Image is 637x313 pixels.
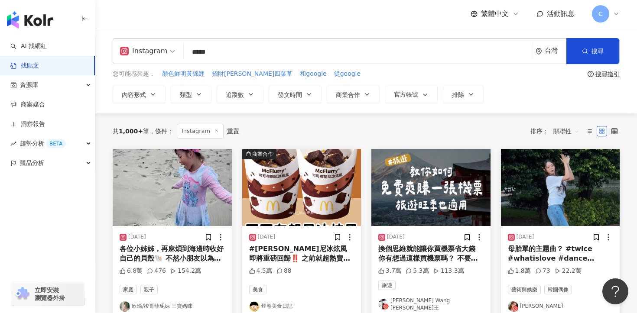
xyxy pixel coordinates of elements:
a: KOL Avatar煙卷美食日記 [249,301,354,312]
div: 商業合作 [252,150,273,158]
button: 發文時間 [269,86,322,103]
img: logo [7,11,53,29]
span: 立即安裝 瀏覽器外掛 [35,286,65,302]
a: KOL Avatar[PERSON_NAME] Wang [PERSON_NAME]王 [378,297,484,312]
span: 親子 [140,285,158,294]
span: 追蹤數 [226,91,244,98]
span: 商業合作 [336,91,360,98]
img: post-image [371,149,491,226]
span: 趨勢分析 [20,134,66,153]
span: rise [10,141,16,147]
div: 113.3萬 [433,267,464,275]
div: 1.8萬 [508,267,531,275]
a: searchAI 找網紅 [10,42,47,51]
span: 韓國偶像 [544,285,572,294]
div: 73 [535,267,550,275]
span: question-circle [588,71,594,77]
div: [DATE] [128,233,146,241]
img: KOL Avatar [120,301,130,312]
span: 1,000+ [119,128,143,135]
span: 招財[PERSON_NAME]四葉草 [212,70,292,78]
a: KOL Avatar欣瑜/竣哥菲馜妹 三寶媽咪 [120,301,225,312]
div: 4.5萬 [249,267,272,275]
div: 搜尋指引 [595,71,620,77]
span: 家庭 [120,285,137,294]
a: 找貼文 [10,61,39,70]
span: 旅遊 [378,281,396,290]
a: 洞察報告 [10,120,45,129]
span: 發文時間 [278,91,302,98]
a: 商案媒合 [10,100,45,109]
div: 88 [276,267,292,275]
span: 類型 [180,91,192,98]
button: 和google [299,69,327,79]
div: 各位小姊姊，再麻煩到海邊時收好自己的貝殼🐚 不然小朋友以為撿到寶，吵著要帶回家收藏，媽媽真的很困擾😅 （兒子也發現被我勸退🫠） #海邊 #親子日常 #三寶媽日常 #生活趣事 #小孩眼裡的世界 #... [120,244,225,264]
div: 5.3萬 [406,267,429,275]
span: environment [536,48,542,55]
button: 顏色鮮明黃錦鯉 [162,69,205,79]
span: 藝術與娛樂 [508,285,541,294]
div: 共 筆 [113,128,149,135]
button: 商業合作 [327,86,380,103]
div: 母胎單的主題曲？ #twice #whatislove #dance #kpop #cover #[DATE] [508,244,613,264]
img: KOL Avatar [378,299,389,310]
span: 顏色鮮明黃錦鯉 [162,70,205,78]
button: 內容形式 [113,86,166,103]
span: 從google [334,70,361,78]
span: 搜尋 [591,48,604,55]
span: 內容形式 [122,91,146,98]
span: Instagram [177,124,224,139]
a: chrome extension立即安裝 瀏覽器外掛 [11,282,84,306]
div: 476 [147,267,166,275]
button: 排除 [443,86,484,103]
div: 排序： [530,124,584,138]
img: KOL Avatar [249,301,260,312]
button: 招財[PERSON_NAME]四葉草 [211,69,293,79]
div: [DATE] [258,233,276,241]
div: #[PERSON_NAME]尼冰炫風 即將重磅回歸‼️ 之前就超熱賣受到大家喜愛🍫終於又能吃到了！ 聽說目前預計9月中左右！好期待上市衝一波！ 快@你身邊的巧克力控準備衝啦😍 （實際販售時間品項... [249,244,354,264]
span: C [598,9,603,19]
button: 從google [334,69,361,79]
span: 活動訊息 [547,10,575,18]
iframe: Help Scout Beacon - Open [602,278,628,304]
div: [DATE] [387,233,405,241]
span: 排除 [452,91,464,98]
div: post-image商業合作 [242,149,361,226]
span: 競品分析 [20,153,44,173]
span: 美食 [249,285,266,294]
span: 資源庫 [20,75,38,95]
div: [DATE] [517,233,534,241]
div: 3.7萬 [378,267,401,275]
div: 換個思維就能讓你買機票省大錢 你有想過這樣買機票嗎？ 不要再只買台灣出發的來回票！ 只要你搞懂這新玩法 同樣價格，我可以買到兩次來回機票還有找！ 秘訣就是 反向票 台北到東京為例 以正常邏輯就是... [378,244,484,264]
span: 官方帳號 [394,91,418,98]
a: KOL Avatar[PERSON_NAME] [508,301,613,312]
div: Instagram [120,44,167,58]
div: 台灣 [545,47,566,55]
span: 繁體中文 [481,9,509,19]
span: 您可能感興趣： [113,70,155,78]
span: 條件 ： [149,128,173,135]
div: BETA [46,139,66,148]
div: 重置 [227,128,239,135]
img: post-image [242,149,361,226]
button: 搜尋 [566,38,619,64]
span: 和google [300,70,326,78]
div: 6.8萬 [120,267,143,275]
button: 追蹤數 [217,86,263,103]
img: chrome extension [14,287,31,301]
img: KOL Avatar [508,301,518,312]
button: 官方帳號 [385,86,438,103]
button: 類型 [171,86,211,103]
img: post-image [501,149,620,226]
div: 22.2萬 [555,267,582,275]
span: 關聯性 [553,124,579,138]
img: post-image [113,149,232,226]
div: 154.2萬 [170,267,201,275]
